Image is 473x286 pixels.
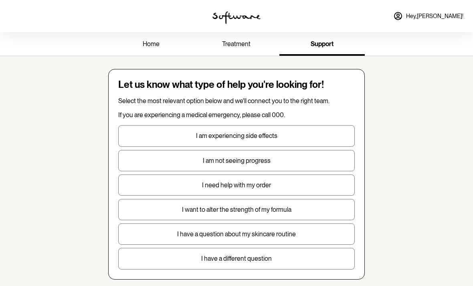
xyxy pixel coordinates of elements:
[279,34,365,56] a: support
[118,174,355,196] button: I need help with my order
[119,181,354,189] p: I need help with my order
[118,223,355,245] button: I have a question about my skincare routine
[119,255,354,262] p: I have a different question
[406,13,463,20] span: Hey, [PERSON_NAME] !
[388,6,468,26] a: Hey,[PERSON_NAME]!
[118,79,355,91] h4: Let us know what type of help you're looking for!
[118,199,355,220] button: I want to alter the strength of my formula
[108,34,194,56] a: home
[118,125,355,146] button: I am experiencing side effects
[119,157,354,164] p: I am not seeing progress
[119,206,354,213] p: I want to alter the strength of my formula
[222,40,251,48] span: treatment
[118,97,355,105] p: Select the most relevant option below and we'll connect you to the right team.
[194,34,279,56] a: treatment
[119,132,354,140] p: I am experiencing side effects
[143,40,160,48] span: home
[118,248,355,269] button: I have a different question
[119,230,354,238] p: I have a question about my skincare routine
[212,11,261,24] img: software logo
[311,40,334,48] span: support
[118,150,355,171] button: I am not seeing progress
[118,111,355,119] p: If you are experiencing a medical emergency, please call 000.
